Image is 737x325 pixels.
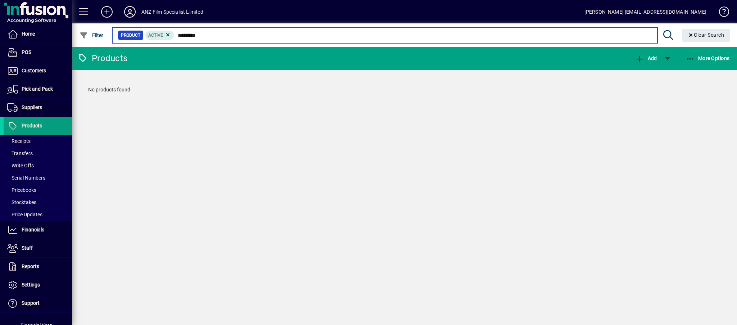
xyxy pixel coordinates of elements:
[714,1,728,25] a: Knowledge Base
[4,258,72,276] a: Reports
[81,79,728,101] div: No products found
[7,138,31,144] span: Receipts
[4,99,72,117] a: Suppliers
[4,80,72,98] a: Pick and Pack
[4,147,72,159] a: Transfers
[682,29,730,42] button: Clear
[684,52,732,65] button: More Options
[7,187,36,193] span: Pricebooks
[148,33,163,38] span: Active
[95,5,118,18] button: Add
[78,29,105,42] button: Filter
[635,55,657,61] span: Add
[4,208,72,221] a: Price Updates
[4,276,72,294] a: Settings
[22,227,44,233] span: Financials
[141,6,203,18] div: ANZ Film Specialist Limited
[22,300,40,306] span: Support
[4,294,72,312] a: Support
[118,5,141,18] button: Profile
[7,199,36,205] span: Stocktakes
[686,55,730,61] span: More Options
[633,52,659,65] button: Add
[7,150,33,156] span: Transfers
[7,175,45,181] span: Serial Numbers
[7,163,34,168] span: Write Offs
[4,239,72,257] a: Staff
[4,135,72,147] a: Receipts
[80,32,104,38] span: Filter
[145,31,174,40] mat-chip: Activation Status: Active
[4,159,72,172] a: Write Offs
[22,49,31,55] span: POS
[22,263,39,269] span: Reports
[4,62,72,80] a: Customers
[22,123,42,128] span: Products
[4,25,72,43] a: Home
[4,221,72,239] a: Financials
[121,32,140,39] span: Product
[584,6,706,18] div: [PERSON_NAME] [EMAIL_ADDRESS][DOMAIN_NAME]
[22,104,42,110] span: Suppliers
[77,53,127,64] div: Products
[4,172,72,184] a: Serial Numbers
[4,184,72,196] a: Pricebooks
[22,31,35,37] span: Home
[22,245,33,251] span: Staff
[22,282,40,288] span: Settings
[4,196,72,208] a: Stocktakes
[7,212,42,217] span: Price Updates
[4,44,72,62] a: POS
[22,86,53,92] span: Pick and Pack
[22,68,46,73] span: Customers
[688,32,724,38] span: Clear Search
